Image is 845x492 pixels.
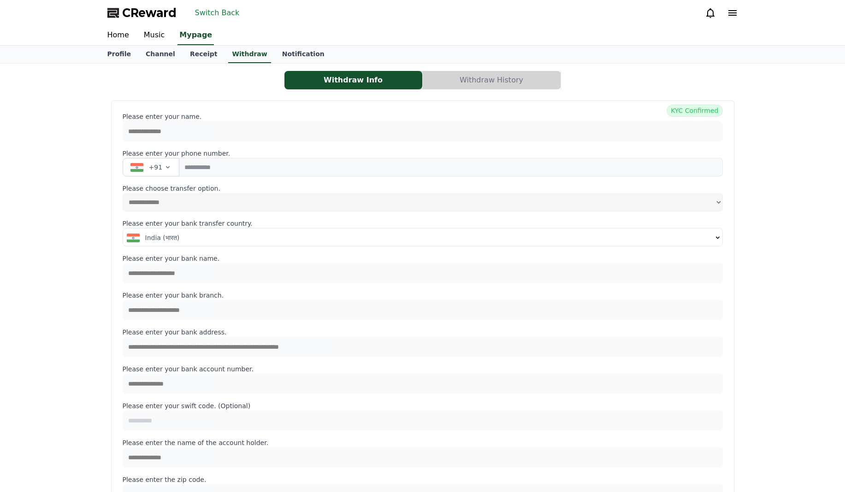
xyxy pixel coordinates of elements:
[136,26,172,45] a: Music
[284,71,423,89] a: Withdraw Info
[423,71,561,89] button: Withdraw History
[275,46,332,63] a: Notification
[149,163,163,172] span: +91
[122,6,177,20] span: CReward
[191,6,243,20] button: Switch Back
[123,401,723,410] p: Please enter your swift code. (Optional)
[123,219,723,228] p: Please enter your bank transfer country.
[123,254,723,263] p: Please enter your bank name.
[138,46,183,63] a: Channel
[284,71,422,89] button: Withdraw Info
[123,112,723,121] p: Please enter your name.
[123,184,723,193] p: Please choose transfer option.
[123,438,723,447] p: Please enter the name of the account holder.
[100,26,136,45] a: Home
[107,6,177,20] a: CReward
[228,46,271,63] a: Withdraw
[123,328,723,337] p: Please enter your bank address.
[100,46,138,63] a: Profile
[123,291,723,300] p: Please enter your bank branch.
[183,46,225,63] a: Receipt
[123,149,723,158] p: Please enter your phone number.
[667,105,722,117] span: KYC Confirmed
[177,26,214,45] a: Mypage
[123,475,723,484] p: Please enter the zip code.
[123,364,723,374] p: Please enter your bank account number.
[145,233,180,242] span: India (भारत)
